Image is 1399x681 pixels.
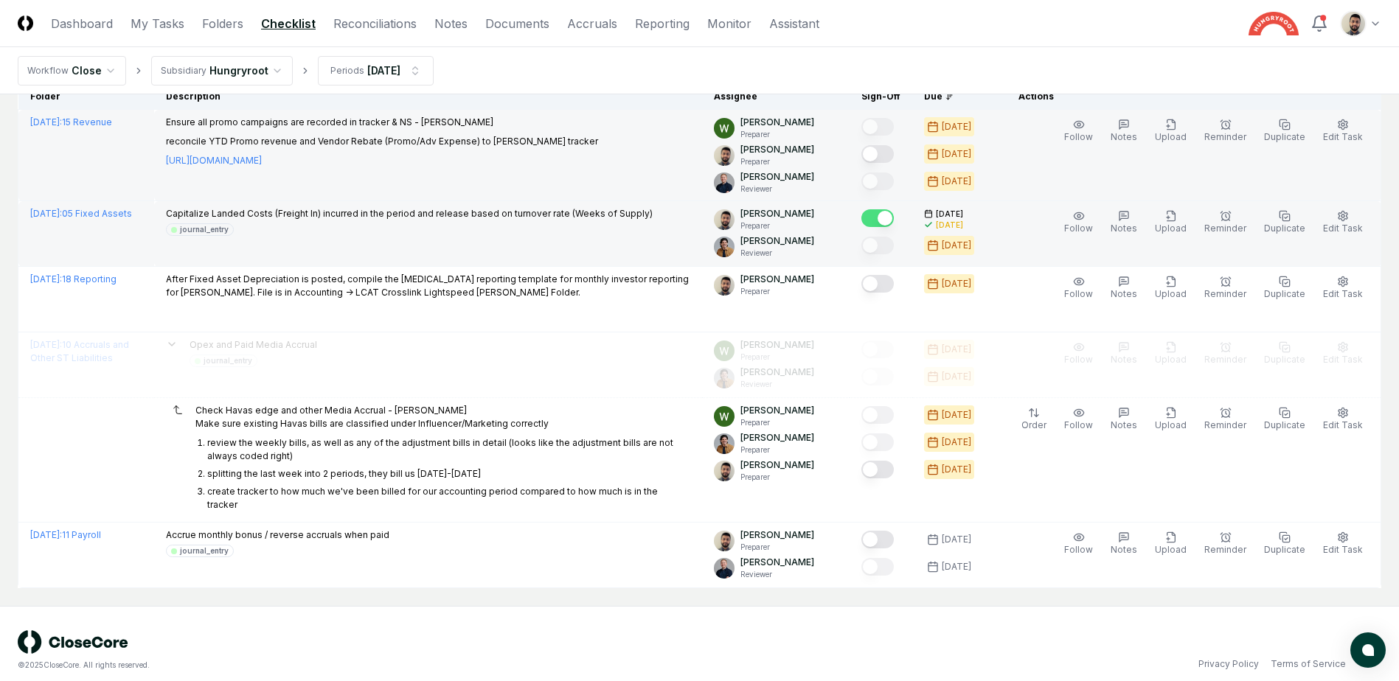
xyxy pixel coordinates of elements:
img: ACg8ocLvq7MjQV6RZF1_Z8o96cGG_vCwfvrLdMx8PuJaibycWA8ZaAE=s96-c [714,172,735,193]
span: Duplicate [1264,419,1305,430]
a: Reporting [635,15,690,32]
p: Preparer [740,286,814,297]
span: Upload [1155,544,1187,555]
p: [PERSON_NAME] [740,143,814,156]
button: Order [1018,404,1049,435]
span: Reminder [1204,223,1246,234]
span: Notes [1111,223,1137,234]
div: [DATE] [942,436,971,449]
p: Preparer [740,220,814,231]
p: [PERSON_NAME] [740,431,814,444]
button: Mark complete [861,275,894,293]
div: Subsidiary [161,64,206,77]
p: [PERSON_NAME] [740,170,814,184]
button: Periods[DATE] [318,56,434,85]
p: create tracker to how much we've been billed for our accounting period compared to how much is in... [207,486,658,510]
button: Mark complete [861,433,894,451]
button: Duplicate [1261,207,1308,238]
span: Upload [1155,288,1187,299]
img: Logo [18,15,33,31]
p: [PERSON_NAME] [740,404,814,417]
button: Edit Task [1320,116,1366,147]
button: Mark complete [861,172,894,190]
span: Upload [1155,223,1187,234]
button: Reminder [1201,207,1249,238]
button: Mark complete [861,461,894,478]
span: Reminder [1204,131,1246,142]
button: Notes [1108,207,1140,238]
img: d09822cc-9b6d-4858-8d66-9570c114c672_214030b4-299a-48fd-ad93-fc7c7aef54c6.png [714,145,735,166]
a: [DATE]:15 Revenue [30,116,112,128]
span: Reminder [1204,288,1246,299]
img: d09822cc-9b6d-4858-8d66-9570c114c672_214030b4-299a-48fd-ad93-fc7c7aef54c6.png [714,209,735,230]
img: d09822cc-9b6d-4858-8d66-9570c114c672_214030b4-299a-48fd-ad93-fc7c7aef54c6.png [1341,12,1365,35]
span: Reminder [1204,419,1246,430]
button: Mark complete [861,145,894,163]
div: [DATE] [942,239,971,252]
th: Folder [18,84,155,110]
button: Duplicate [1261,404,1308,435]
a: Dashboard [51,15,113,32]
div: Periods [330,64,364,77]
button: Notes [1108,273,1140,304]
button: Mark complete [861,209,894,227]
p: Preparer [740,542,814,553]
p: Preparer [740,444,814,455]
img: d09822cc-9b6d-4858-8d66-9570c114c672_214030b4-299a-48fd-ad93-fc7c7aef54c6.png [714,461,735,481]
a: Documents [485,15,549,32]
button: Upload [1152,273,1190,304]
button: Follow [1061,207,1096,238]
span: Edit Task [1323,419,1363,430]
p: Ensure all promo campaigns are recorded in tracker & NS - [PERSON_NAME] [166,116,598,129]
div: [DATE] [942,147,971,161]
div: [DATE] [942,120,971,133]
button: Edit Task [1320,273,1366,304]
div: [DATE] [942,175,971,188]
button: Edit Task [1320,528,1366,559]
button: Follow [1061,404,1096,435]
p: Accrue monthly bonus / reverse accruals when paid [166,528,389,542]
p: [PERSON_NAME] [740,207,814,220]
img: ACg8ocIK_peNeqvot3Ahh9567LsVhi0q3GD2O_uFDzmfmpbAfkCWeQ=s96-c [714,118,735,139]
p: [PERSON_NAME] [740,273,814,286]
span: [DATE] [936,209,963,220]
button: Reminder [1201,116,1249,147]
a: Folders [202,15,243,32]
button: Mark complete [861,237,894,254]
button: Upload [1152,116,1190,147]
button: Follow [1061,273,1096,304]
span: Notes [1111,288,1137,299]
span: Order [1021,419,1046,430]
button: Upload [1152,207,1190,238]
span: Notes [1111,544,1137,555]
button: Mark complete [861,531,894,548]
nav: breadcrumb [18,56,434,85]
p: Preparer [740,129,814,140]
div: journal_entry [180,224,229,235]
span: Follow [1064,544,1093,555]
a: [URL][DOMAIN_NAME] [166,154,262,167]
span: Edit Task [1323,288,1363,299]
p: Reviewer [740,569,814,580]
p: Preparer [740,417,814,428]
button: Reminder [1201,528,1249,559]
img: ACg8ocLvq7MjQV6RZF1_Z8o96cGG_vCwfvrLdMx8PuJaibycWA8ZaAE=s96-c [714,558,735,579]
a: [DATE]:11 Payroll [30,529,101,540]
img: logo [18,630,128,654]
p: splitting the last week into 2 periods, they bill us [DATE]-[DATE] [207,468,481,479]
span: [DATE] : [30,273,62,284]
button: Notes [1108,404,1140,435]
th: Assignee [702,84,850,110]
a: [DATE]:18 Reporting [30,273,117,284]
a: Checklist [261,15,316,32]
div: [DATE] [936,220,963,231]
div: [DATE] [367,63,400,78]
div: Actions [1007,90,1370,103]
a: Terms of Service [1271,657,1346,671]
p: Reviewer [740,248,814,259]
button: Follow [1061,116,1096,147]
span: [DATE] : [30,208,62,219]
div: [DATE] [942,463,971,476]
button: Duplicate [1261,273,1308,304]
span: Edit Task [1323,544,1363,555]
